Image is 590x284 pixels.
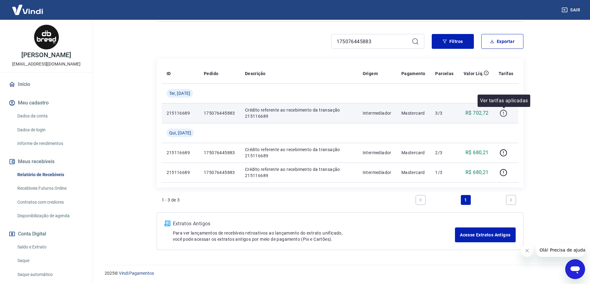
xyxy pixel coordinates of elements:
[204,110,235,116] p: 175076445883
[173,220,455,227] p: Extratos Antigos
[15,168,85,181] a: Relatório de Recebíveis
[15,268,85,281] a: Saque automático
[164,221,170,226] img: ícone
[167,150,194,156] p: 215116689
[12,61,81,67] p: [EMAIL_ADDRESS][DOMAIN_NAME]
[245,107,353,119] p: Crédito referente ao recebimento da transação 215116689
[455,227,515,242] a: Acesse Extratos Antigos
[15,210,85,222] a: Disponibilização de agenda
[363,150,391,156] p: Intermediador
[15,124,85,136] a: Dados de login
[435,150,453,156] p: 2/3
[401,70,426,77] p: Pagamento
[560,4,583,16] button: Sair
[435,110,453,116] p: 3/3
[7,227,85,241] button: Conta Digital
[119,271,154,276] a: Vindi Pagamentos
[204,150,235,156] p: 175076445883
[7,96,85,110] button: Meu cadastro
[204,169,235,176] p: 175076445883
[15,182,85,195] a: Recebíveis Futuros Online
[465,169,489,176] p: R$ 680,21
[337,37,409,46] input: Busque pelo número do pedido
[480,97,528,104] p: Ver tarifas aplicadas
[15,196,85,209] a: Contratos com credores
[167,70,171,77] p: ID
[34,25,59,49] img: aca19e66-decf-4676-9a4b-95233c03c037.jpeg
[435,169,453,176] p: 1/3
[465,109,489,117] p: R$ 702,72
[432,34,474,49] button: Filtros
[401,169,426,176] p: Mastercard
[499,70,514,77] p: Tarifas
[536,243,585,257] iframe: Mensagem da empresa
[416,195,426,205] a: Previous page
[401,150,426,156] p: Mastercard
[15,137,85,150] a: Informe de rendimentos
[363,110,391,116] p: Intermediador
[167,169,194,176] p: 215116689
[15,254,85,267] a: Saque
[363,169,391,176] p: Intermediador
[461,195,471,205] a: Page 1 is your current page
[167,110,194,116] p: 215116689
[465,149,489,156] p: R$ 680,21
[565,259,585,279] iframe: Botão para abrir a janela de mensagens
[245,166,353,179] p: Crédito referente ao recebimento da transação 215116689
[245,70,266,77] p: Descrição
[4,4,52,9] span: Olá! Precisa de ajuda?
[21,52,71,58] p: [PERSON_NAME]
[245,146,353,159] p: Crédito referente ao recebimento da transação 215116689
[173,230,455,242] p: Para ver lançamentos de recebíveis retroativos ao lançamento do extrato unificado, você pode aces...
[7,0,48,19] img: Vindi
[435,70,453,77] p: Parcelas
[204,70,218,77] p: Pedido
[521,244,533,257] iframe: Fechar mensagem
[15,241,85,253] a: Saldo e Extrato
[464,70,484,77] p: Valor Líq.
[169,130,191,136] span: Qui, [DATE]
[162,197,180,203] p: 1 - 3 de 3
[413,193,518,207] ul: Pagination
[506,195,516,205] a: Next page
[7,78,85,91] a: Início
[401,110,426,116] p: Mastercard
[169,90,190,96] span: Ter, [DATE]
[363,70,378,77] p: Origem
[481,34,523,49] button: Exportar
[105,270,575,277] p: 2025 ©
[7,155,85,168] button: Meus recebíveis
[15,110,85,122] a: Dados da conta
